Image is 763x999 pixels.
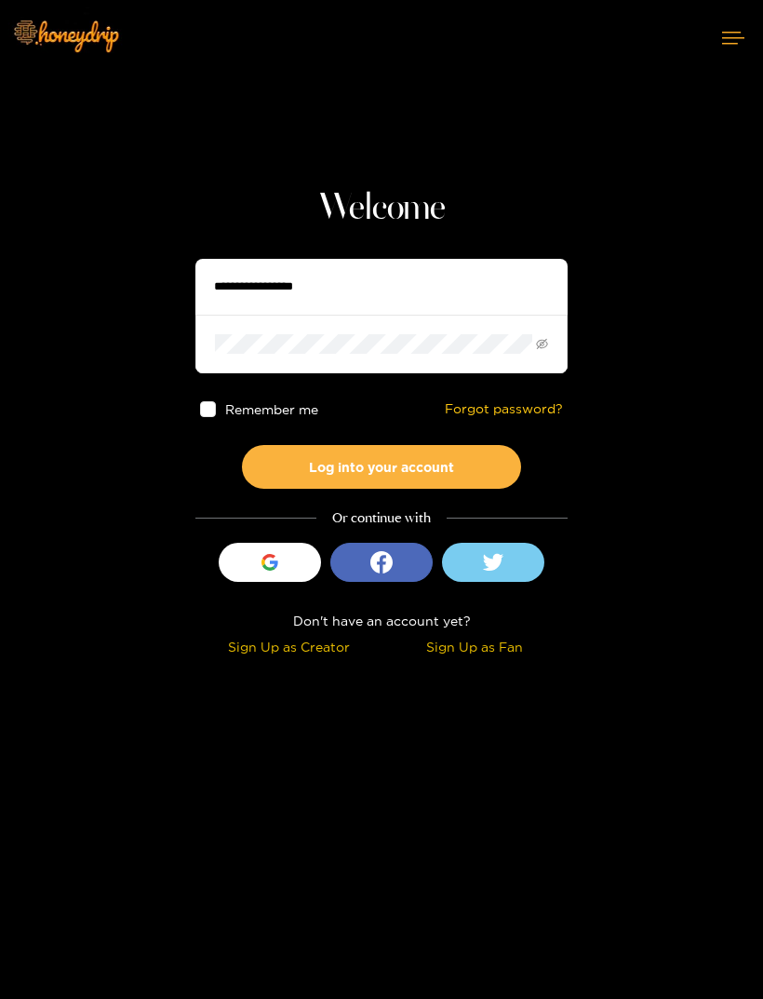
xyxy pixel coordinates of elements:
[225,402,318,416] span: Remember me
[195,610,568,631] div: Don't have an account yet?
[536,338,548,350] span: eye-invisible
[386,636,563,657] div: Sign Up as Fan
[242,445,521,489] button: Log into your account
[195,507,568,529] div: Or continue with
[200,636,377,657] div: Sign Up as Creator
[195,186,568,231] h1: Welcome
[445,401,563,417] a: Forgot password?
